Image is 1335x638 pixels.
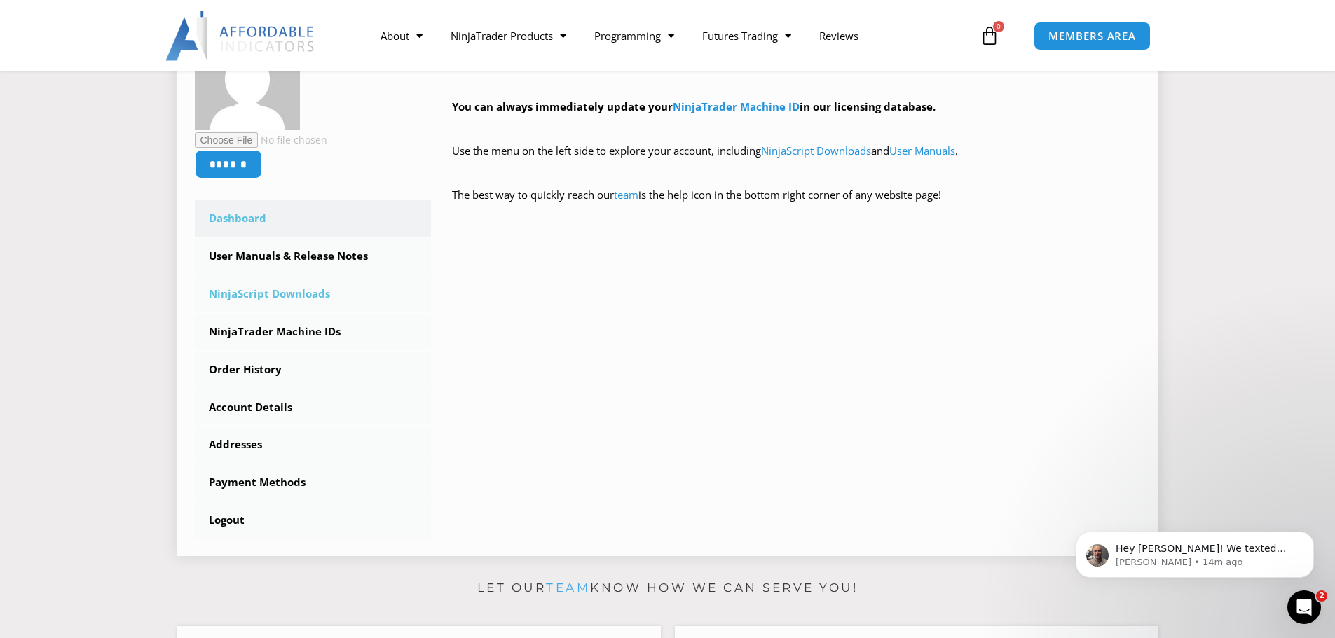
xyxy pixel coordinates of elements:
[195,352,432,388] a: Order History
[614,188,638,202] a: team
[889,144,955,158] a: User Manuals
[195,464,432,501] a: Payment Methods
[452,141,1141,181] p: Use the menu on the left side to explore your account, including and .
[452,99,936,113] strong: You can always immediately update your in our licensing database.
[452,186,1141,225] p: The best way to quickly reach our is the help icon in the bottom right corner of any website page!
[688,20,805,52] a: Futures Trading
[546,581,590,595] a: team
[1287,590,1321,624] iframe: Intercom live chat
[367,20,976,52] nav: Menu
[177,577,1158,599] p: Let our know how we can serve you!
[580,20,688,52] a: Programming
[195,25,300,130] img: aa38a12611a87d126c474ae9584c5bc055892c929e7c02884b63ef26a5b47bd1
[805,20,872,52] a: Reviews
[195,389,432,426] a: Account Details
[437,20,580,52] a: NinjaTrader Products
[195,238,432,275] a: User Manuals & Release Notes
[195,276,432,312] a: NinjaScript Downloads
[1034,22,1151,50] a: MEMBERS AREA
[195,200,432,539] nav: Account pages
[452,31,1141,225] div: Hey ! Welcome to the Members Area. Thank you for being a valuable customer!
[993,21,1004,32] span: 0
[673,99,800,113] a: NinjaTrader Machine ID
[195,502,432,539] a: Logout
[1316,590,1327,602] span: 2
[195,314,432,350] a: NinjaTrader Machine IDs
[959,15,1020,56] a: 0
[761,144,871,158] a: NinjaScript Downloads
[367,20,437,52] a: About
[195,427,432,463] a: Addresses
[195,200,432,237] a: Dashboard
[1048,31,1136,41] span: MEMBERS AREA
[165,11,316,61] img: LogoAI | Affordable Indicators – NinjaTrader
[1055,502,1335,600] iframe: Intercom notifications message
